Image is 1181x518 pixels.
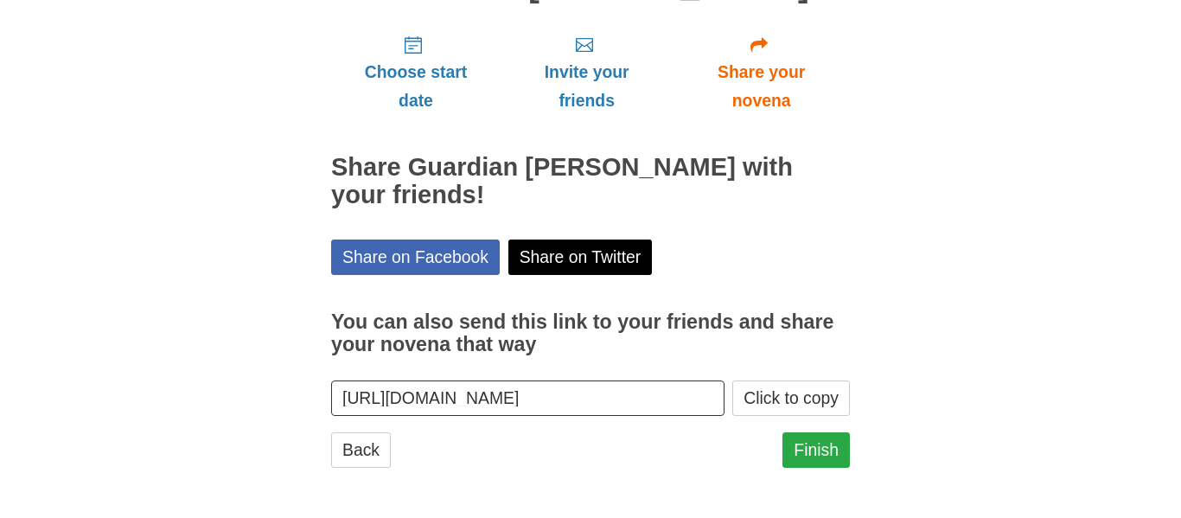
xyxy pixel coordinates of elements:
[331,432,391,468] a: Back
[690,58,833,115] span: Share your novena
[348,58,483,115] span: Choose start date
[518,58,655,115] span: Invite your friends
[331,240,500,275] a: Share on Facebook
[673,21,850,124] a: Share your novena
[501,21,673,124] a: Invite your friends
[508,240,653,275] a: Share on Twitter
[732,381,850,416] button: Click to copy
[782,432,850,468] a: Finish
[331,154,850,209] h2: Share Guardian [PERSON_NAME] with your friends!
[331,311,850,355] h3: You can also send this link to your friends and share your novena that way
[331,21,501,124] a: Choose start date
